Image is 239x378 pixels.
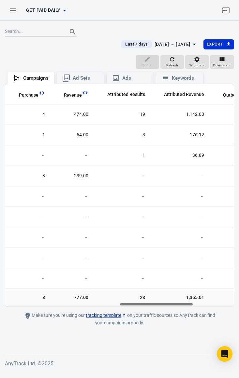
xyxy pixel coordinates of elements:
[64,92,82,99] span: Revenue
[210,55,234,69] button: Columns
[99,132,145,138] span: 3
[203,39,234,49] button: Export
[156,255,204,261] span: －
[55,234,89,241] span: －
[10,275,45,282] span: －
[156,173,204,179] span: －
[23,75,49,82] div: Campaigns
[99,255,145,261] span: －
[55,111,89,118] span: 474.00
[123,41,150,47] span: Last 7 days
[99,193,145,200] span: －
[19,92,38,99] span: Purchase
[5,84,234,306] div: scrollable content
[164,90,204,98] span: The total revenue attributed according to your ad network (Facebook, Google, etc.)
[99,234,145,241] span: －
[55,255,89,261] span: －
[86,312,126,319] a: tracking template
[10,132,45,138] span: 1
[26,6,61,14] span: Get Paid Daily
[10,111,45,118] span: 4
[10,152,45,159] span: －
[99,111,145,118] span: 19
[73,75,99,82] div: Ad Sets
[99,294,145,301] span: 23
[10,255,45,261] span: －
[99,90,145,98] span: The total conversions attributed according to your ad network (Facebook, Google, etc.)
[10,234,45,241] span: －
[164,91,204,98] span: Attributed Revenue
[156,90,204,98] span: The total revenue attributed according to your ad network (Facebook, Google, etc.)
[5,312,234,326] div: Make sure you're using our on your traffic sources so AnyTrack can find your campaigns properly.
[55,91,82,99] span: Total revenue calculated by AnyTrack.
[155,40,190,48] div: [DATE] － [DATE]
[156,132,204,138] span: 176.12
[55,193,89,200] span: －
[156,214,204,220] span: －
[156,193,204,200] span: －
[189,62,202,68] span: Settings
[99,152,145,159] span: 1
[99,214,145,220] span: －
[82,89,88,96] svg: This column is calculated from AnyTrack real-time data
[156,234,204,241] span: －
[10,294,45,301] span: 8
[172,75,198,82] div: Keywords
[5,28,62,36] input: Search...
[55,214,89,220] span: －
[55,275,89,282] span: －
[10,173,45,179] span: 3
[5,359,234,368] h6: AnyTrack Ltd. © 2025
[218,3,234,18] a: Sign out
[156,152,204,159] span: 36.89
[55,132,89,138] span: 64.00
[55,294,89,301] span: 777.00
[55,173,89,179] span: 239.00
[185,55,209,69] button: Settings
[55,152,89,159] span: －
[99,173,145,179] span: －
[116,39,203,50] button: Last 7 days[DATE] － [DATE]
[38,90,45,96] svg: This column is calculated from AnyTrack real-time data
[107,91,145,98] span: Attributed Results
[10,193,45,200] span: －
[65,24,81,40] button: Search
[213,62,227,68] span: Columns
[10,214,45,220] span: －
[64,91,82,99] span: Total revenue calculated by AnyTrack.
[160,55,184,69] button: Refresh
[156,294,204,301] span: 1,355.01
[156,275,204,282] span: －
[122,75,148,82] div: Ads
[23,4,68,16] button: Get Paid Daily
[99,275,145,282] span: －
[156,111,204,118] span: 1,142.00
[217,346,232,362] div: Open Intercom Messenger
[10,92,38,99] span: Purchase
[166,62,178,68] span: Refresh
[107,90,145,98] span: The total conversions attributed according to your ad network (Facebook, Google, etc.)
